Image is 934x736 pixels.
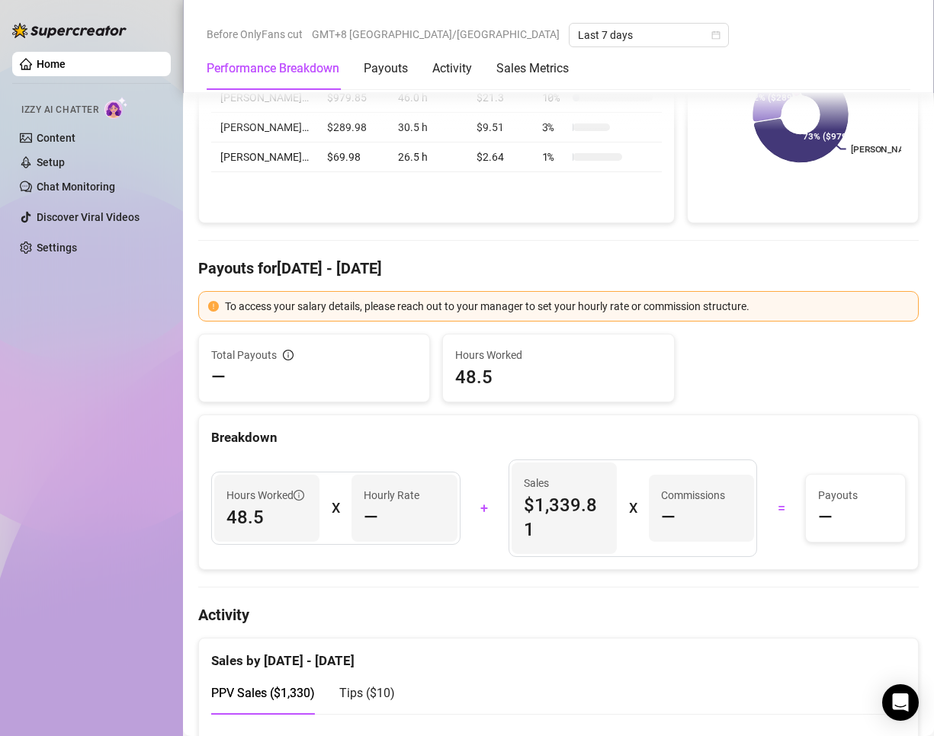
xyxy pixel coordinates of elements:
[37,211,140,223] a: Discover Viral Videos
[766,496,796,520] div: =
[470,496,499,520] div: +
[364,487,419,504] article: Hourly Rate
[21,103,98,117] span: Izzy AI Chatter
[37,58,66,70] a: Home
[578,24,720,46] span: Last 7 days
[37,181,115,193] a: Chat Monitoring
[661,505,676,530] span: —
[389,83,467,113] td: 46.0 h
[542,149,566,165] span: 1 %
[467,113,532,142] td: $9.51
[198,258,919,279] h4: Payouts for [DATE] - [DATE]
[226,505,307,530] span: 48.5
[542,119,566,136] span: 3 %
[283,350,294,360] span: info-circle
[294,490,304,501] span: info-circle
[467,142,532,172] td: $2.64
[542,89,566,106] span: 10 %
[318,142,389,172] td: $69.98
[364,59,408,78] div: Payouts
[207,23,303,46] span: Before OnlyFans cut
[524,493,605,542] span: $1,339.81
[711,30,721,40] span: calendar
[211,427,906,448] div: Breakdown
[467,83,532,113] td: $21.3
[211,638,906,671] div: Sales by [DATE] - [DATE]
[389,113,467,142] td: 30.5 h
[455,347,661,363] span: Hours Worked
[332,496,339,520] div: X
[225,298,909,315] div: To access your salary details, please reach out to your manager to set your hourly rate or commis...
[496,59,569,78] div: Sales Metrics
[226,487,304,504] span: Hours Worked
[104,97,128,119] img: AI Chatter
[629,496,637,520] div: X
[211,347,277,363] span: Total Payouts
[198,604,919,626] h4: Activity
[211,142,318,172] td: [PERSON_NAME]…
[207,59,339,78] div: Performance Breakdown
[818,487,893,504] span: Payouts
[318,83,389,113] td: $979.85
[364,505,378,530] span: —
[37,132,75,144] a: Content
[661,487,725,504] article: Commissions
[389,142,467,172] td: 26.5 h
[312,23,560,46] span: GMT+8 [GEOGRAPHIC_DATA]/[GEOGRAPHIC_DATA]
[882,684,919,721] div: Open Intercom Messenger
[432,59,472,78] div: Activity
[318,113,389,142] td: $289.98
[851,144,927,155] text: [PERSON_NAME]…
[211,113,318,142] td: [PERSON_NAME]…
[12,23,127,38] img: logo-BBDzfeDw.svg
[37,242,77,254] a: Settings
[37,156,65,168] a: Setup
[339,686,395,700] span: Tips ( $10 )
[211,686,315,700] span: PPV Sales ( $1,330 )
[211,83,318,113] td: [PERSON_NAME]…
[455,365,661,389] span: 48.5
[211,365,226,389] span: —
[818,505,833,530] span: —
[524,475,605,491] span: Sales
[208,301,219,312] span: exclamation-circle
